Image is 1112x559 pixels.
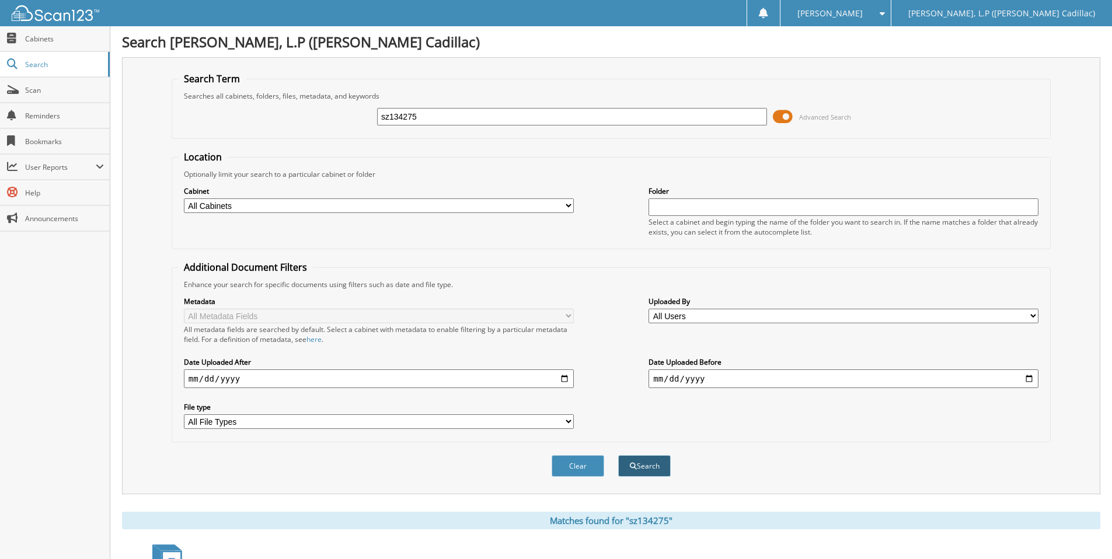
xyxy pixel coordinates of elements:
[25,214,104,223] span: Announcements
[552,455,604,477] button: Clear
[306,334,322,344] a: here
[184,369,574,388] input: start
[184,186,574,196] label: Cabinet
[649,369,1038,388] input: end
[184,402,574,412] label: File type
[25,188,104,198] span: Help
[649,217,1038,237] div: Select a cabinet and begin typing the name of the folder you want to search in. If the name match...
[184,357,574,367] label: Date Uploaded After
[1054,503,1112,559] iframe: Chat Widget
[25,34,104,44] span: Cabinets
[908,10,1095,17] span: [PERSON_NAME], L.P ([PERSON_NAME] Cadillac)
[178,151,228,163] legend: Location
[12,5,99,21] img: scan123-logo-white.svg
[184,324,574,344] div: All metadata fields are searched by default. Select a cabinet with metadata to enable filtering b...
[122,32,1100,51] h1: Search [PERSON_NAME], L.P ([PERSON_NAME] Cadillac)
[797,10,863,17] span: [PERSON_NAME]
[178,261,313,274] legend: Additional Document Filters
[25,60,102,69] span: Search
[25,85,104,95] span: Scan
[178,91,1044,101] div: Searches all cabinets, folders, files, metadata, and keywords
[178,279,1044,289] div: Enhance your search for specific documents using filters such as date and file type.
[649,357,1038,367] label: Date Uploaded Before
[25,162,96,172] span: User Reports
[25,111,104,121] span: Reminders
[25,137,104,146] span: Bookmarks
[649,186,1038,196] label: Folder
[618,455,671,477] button: Search
[178,169,1044,179] div: Optionally limit your search to a particular cabinet or folder
[799,113,851,121] span: Advanced Search
[649,296,1038,306] label: Uploaded By
[184,296,574,306] label: Metadata
[122,512,1100,529] div: Matches found for "sz134275"
[178,72,246,85] legend: Search Term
